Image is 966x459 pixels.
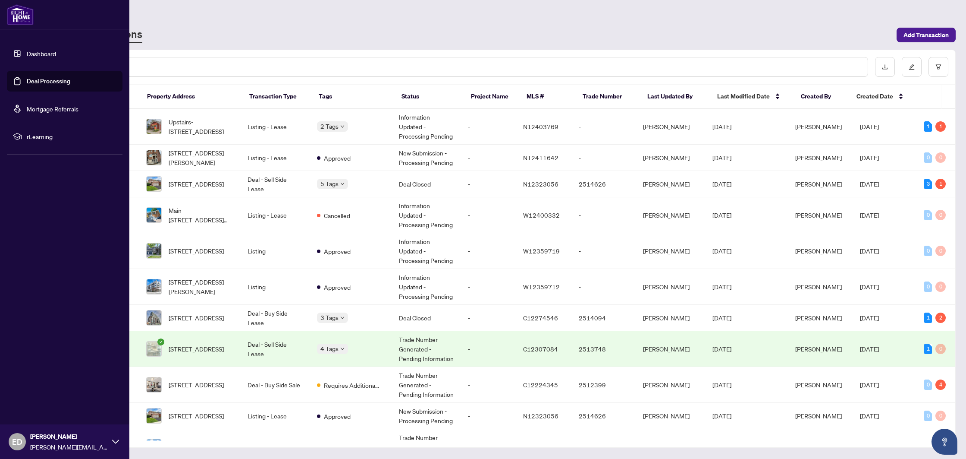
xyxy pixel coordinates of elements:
[320,121,339,131] span: 2 Tags
[461,269,516,305] td: -
[395,85,464,109] th: Status
[523,154,558,161] span: N12411642
[461,367,516,403] td: -
[312,85,395,109] th: Tags
[241,331,310,367] td: Deal - Sell Side Lease
[241,269,310,305] td: Listing
[147,208,161,222] img: thumbnail-img
[850,85,915,109] th: Created Date
[320,344,339,354] span: 4 Tags
[882,64,888,70] span: download
[572,269,637,305] td: -
[935,344,946,354] div: 0
[7,4,34,25] img: logo
[523,247,560,255] span: W12359719
[636,197,705,233] td: [PERSON_NAME]
[902,57,922,77] button: edit
[712,154,731,161] span: [DATE]
[340,182,345,186] span: down
[572,305,637,331] td: 2514094
[241,145,310,171] td: Listing - Lease
[324,282,351,292] span: Approved
[392,109,461,145] td: Information Updated - Processing Pending
[931,429,957,455] button: Open asap
[935,179,946,189] div: 1
[935,64,941,70] span: filter
[935,380,946,390] div: 4
[392,145,461,171] td: New Submission - Processing Pending
[795,314,842,322] span: [PERSON_NAME]
[140,85,242,109] th: Property Address
[147,150,161,165] img: thumbnail-img
[636,269,705,305] td: [PERSON_NAME]
[340,124,345,129] span: down
[935,246,946,256] div: 0
[392,367,461,403] td: Trade Number Generated - Pending Information
[712,247,731,255] span: [DATE]
[241,171,310,197] td: Deal - Sell Side Lease
[712,123,731,130] span: [DATE]
[860,314,879,322] span: [DATE]
[523,381,558,389] span: C12224345
[636,171,705,197] td: [PERSON_NAME]
[461,109,516,145] td: -
[169,344,224,354] span: [STREET_ADDRESS]
[147,377,161,392] img: thumbnail-img
[636,233,705,269] td: [PERSON_NAME]
[461,171,516,197] td: -
[523,314,558,322] span: C12274546
[935,152,946,163] div: 0
[169,148,234,167] span: [STREET_ADDRESS][PERSON_NAME]
[324,412,351,421] span: Approved
[169,313,224,323] span: [STREET_ADDRESS]
[147,244,161,258] img: thumbnail-img
[860,381,879,389] span: [DATE]
[147,440,161,454] img: thumbnail-img
[572,109,637,145] td: -
[712,283,731,291] span: [DATE]
[464,85,520,109] th: Project Name
[924,380,932,390] div: 0
[27,50,56,57] a: Dashboard
[576,85,641,109] th: Trade Number
[242,85,312,109] th: Transaction Type
[169,206,234,225] span: Main-[STREET_ADDRESS][PERSON_NAME]
[147,310,161,325] img: thumbnail-img
[928,57,948,77] button: filter
[30,432,108,441] span: [PERSON_NAME]
[572,145,637,171] td: -
[924,411,932,421] div: 0
[909,64,915,70] span: edit
[710,85,794,109] th: Last Modified Date
[924,152,932,163] div: 0
[860,180,879,188] span: [DATE]
[717,92,770,101] span: Last Modified Date
[169,117,234,136] span: Upstairs-[STREET_ADDRESS]
[392,233,461,269] td: Information Updated - Processing Pending
[860,345,879,353] span: [DATE]
[924,210,932,220] div: 0
[572,331,637,367] td: 2513748
[523,211,560,219] span: W12400332
[461,305,516,331] td: -
[27,77,70,85] a: Deal Processing
[860,211,879,219] span: [DATE]
[935,121,946,132] div: 1
[636,367,705,403] td: [PERSON_NAME]
[169,380,224,389] span: [STREET_ADDRESS]
[12,436,22,448] span: ED
[795,345,842,353] span: [PERSON_NAME]
[935,313,946,323] div: 2
[924,246,932,256] div: 0
[523,283,560,291] span: W12359712
[860,247,879,255] span: [DATE]
[147,408,161,423] img: thumbnail-img
[461,403,516,429] td: -
[340,316,345,320] span: down
[636,331,705,367] td: [PERSON_NAME]
[572,367,637,403] td: 2512399
[860,154,879,161] span: [DATE]
[897,28,956,42] button: Add Transaction
[572,233,637,269] td: -
[147,279,161,294] img: thumbnail-img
